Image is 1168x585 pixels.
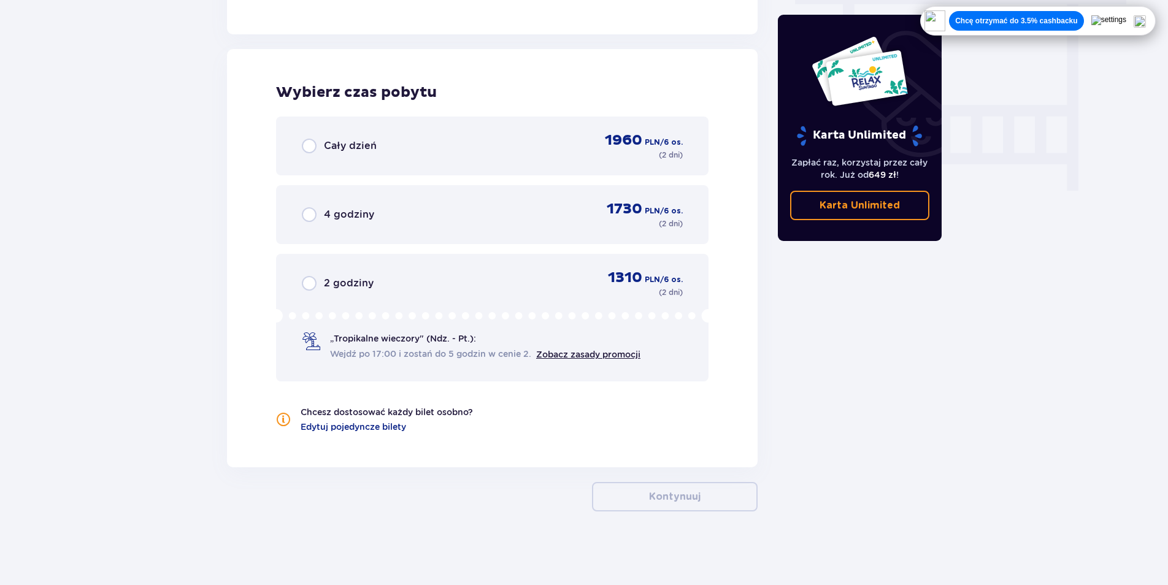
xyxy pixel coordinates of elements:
[605,131,642,150] p: 1960
[592,482,758,511] button: Kontynuuj
[608,269,642,287] p: 1310
[649,490,701,503] p: Kontynuuj
[820,199,900,212] p: Karta Unlimited
[324,277,374,290] p: 2 godziny
[790,191,930,220] a: Karta Unlimited
[324,208,374,221] p: 4 godziny
[790,156,930,181] p: Zapłać raz, korzystaj przez cały rok. Już od !
[324,139,377,153] p: Cały dzień
[645,205,660,216] p: PLN
[659,287,683,298] p: ( 2 dni )
[301,421,406,433] a: Edytuj pojedyncze bilety
[645,274,660,285] p: PLN
[796,125,923,147] p: Karta Unlimited
[659,218,683,229] p: ( 2 dni )
[330,348,531,360] span: Wejdź po 17:00 i zostań do 5 godzin w cenie 2.
[536,350,640,359] a: Zobacz zasady promocji
[301,406,473,418] p: Chcesz dostosować każdy bilet osobno?
[869,170,896,180] span: 649 zł
[660,137,683,148] p: / 6 os.
[660,205,683,216] p: / 6 os.
[645,137,660,148] p: PLN
[607,200,642,218] p: 1730
[659,150,683,161] p: ( 2 dni )
[276,83,709,102] p: Wybierz czas pobytu
[330,332,476,345] p: „Tropikalne wieczory" (Ndz. - Pt.):
[660,274,683,285] p: / 6 os.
